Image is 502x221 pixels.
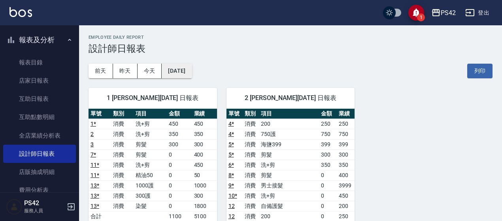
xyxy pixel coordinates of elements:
th: 項目 [259,109,319,119]
td: 300 [319,149,337,160]
a: 互助點數明細 [3,108,76,126]
td: 消費 [243,201,259,211]
th: 金額 [167,109,192,119]
a: 12 [228,213,235,219]
div: PS42 [441,8,456,18]
td: 250 [319,119,337,129]
td: 消費 [243,129,259,139]
a: 全店業績分析表 [3,127,76,145]
td: 300 [167,139,192,149]
a: 店家日報表 [3,72,76,90]
td: 消費 [243,160,259,170]
td: 剪髮 [134,139,167,149]
button: save [408,5,424,21]
td: 消費 [111,139,134,149]
p: 服務人員 [24,207,64,214]
td: 400 [192,149,217,160]
td: 750護 [259,129,319,139]
button: [DATE] [162,64,192,78]
td: 200 [337,201,355,211]
th: 類別 [243,109,259,119]
td: 精油50 [134,170,167,180]
h3: 設計師日報表 [89,43,493,54]
td: 男士接髮 [259,180,319,191]
td: 消費 [111,180,134,191]
th: 業績 [192,109,217,119]
a: 費用分析表 [3,181,76,199]
th: 項目 [134,109,167,119]
th: 業績 [337,109,355,119]
th: 單號 [226,109,243,119]
td: 0 [167,149,192,160]
a: 2 [91,131,94,137]
span: 1 [PERSON_NAME][DATE] 日報表 [98,94,208,102]
td: 消費 [243,139,259,149]
td: 消費 [243,170,259,180]
td: 400 [337,170,355,180]
td: 洗+剪 [259,160,319,170]
img: Person [6,199,22,215]
h5: PS42 [24,199,64,207]
td: 0 [319,180,337,191]
td: 1000護 [134,180,167,191]
td: 洗+剪 [134,119,167,129]
a: 設計師日報表 [3,145,76,163]
td: 399 [337,139,355,149]
td: 450 [192,160,217,170]
td: 消費 [111,149,134,160]
td: 消費 [243,119,259,129]
th: 單號 [89,109,111,119]
img: Logo [9,7,32,17]
td: 洗+剪 [134,129,167,139]
td: 消費 [111,160,134,170]
td: 消費 [243,149,259,160]
button: 昨天 [113,64,138,78]
td: 剪髮 [259,149,319,160]
a: 3 [91,141,94,147]
td: 海鹽399 [259,139,319,149]
td: 消費 [111,191,134,201]
td: 300護 [134,191,167,201]
td: 消費 [111,119,134,129]
a: 互助日報表 [3,90,76,108]
th: 類別 [111,109,134,119]
td: 剪髮 [134,149,167,160]
button: 前天 [89,64,113,78]
td: 洗+剪 [259,191,319,201]
td: 消費 [111,129,134,139]
td: 350 [167,129,192,139]
td: 50 [192,170,217,180]
h2: Employee Daily Report [89,35,493,40]
td: 0 [319,191,337,201]
td: 自備護髮 [259,201,319,211]
button: 登出 [462,6,493,20]
td: 350 [192,129,217,139]
span: 1 [417,13,425,21]
span: 2 [PERSON_NAME][DATE] 日報表 [236,94,345,102]
td: 0 [167,201,192,211]
td: 300 [192,139,217,149]
td: 消費 [243,191,259,201]
button: 報表及分析 [3,30,76,50]
td: 0 [319,170,337,180]
td: 450 [192,119,217,129]
td: 750 [319,129,337,139]
a: 報表目錄 [3,53,76,72]
td: 0 [319,201,337,211]
td: 250 [337,119,355,129]
td: 0 [167,160,192,170]
th: 金額 [319,109,337,119]
td: 750 [337,129,355,139]
td: 染髮 [134,201,167,211]
td: 450 [167,119,192,129]
td: 消費 [111,201,134,211]
td: 399 [319,139,337,149]
td: 1800 [192,201,217,211]
td: 350 [319,160,337,170]
td: 0 [167,180,192,191]
td: 消費 [243,180,259,191]
td: 300 [192,191,217,201]
button: PS42 [428,5,459,21]
td: 消費 [111,170,134,180]
button: 今天 [138,64,162,78]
